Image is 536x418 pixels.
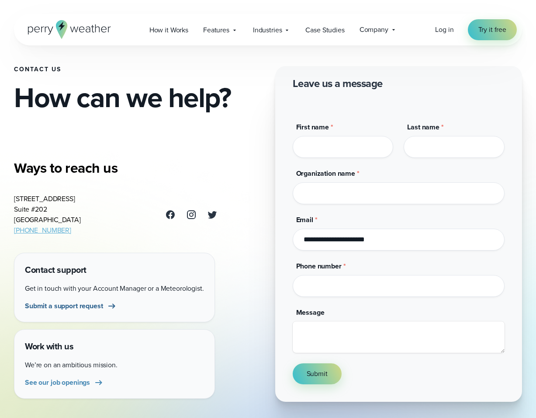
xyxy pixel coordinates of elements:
[296,261,342,271] span: Phone number
[25,283,204,294] p: Get in touch with your Account Manager or a Meteorologist.
[25,377,90,388] span: See our job openings
[435,24,453,35] a: Log in
[296,168,356,178] span: Organization name
[296,307,325,317] span: Message
[14,225,71,235] a: [PHONE_NUMBER]
[25,301,103,311] span: Submit a support request
[307,369,328,379] span: Submit
[360,24,388,35] span: Company
[25,340,204,353] h4: Work with us
[296,122,329,132] span: First name
[407,122,439,132] span: Last name
[296,215,313,225] span: Email
[293,363,342,384] button: Submit
[253,25,282,35] span: Industries
[25,301,117,311] a: Submit a support request
[293,77,383,91] h2: Leave us a message
[468,19,517,40] a: Try it free
[14,66,261,73] h1: Contact Us
[149,25,188,35] span: How it Works
[25,377,104,388] a: See our job openings
[25,264,204,276] h4: Contact support
[14,159,218,177] h3: Ways to reach us
[25,360,204,370] p: We’re on an ambitious mission.
[203,25,229,35] span: Features
[14,194,81,236] address: [STREET_ADDRESS] Suite #202 [GEOGRAPHIC_DATA]
[142,21,196,39] a: How it Works
[305,25,344,35] span: Case Studies
[298,21,352,39] a: Case Studies
[14,84,261,111] h2: How can we help?
[478,24,506,35] span: Try it free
